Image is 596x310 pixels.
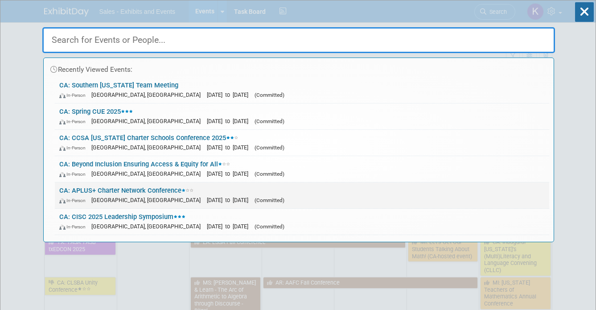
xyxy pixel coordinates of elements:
[59,145,90,151] span: In-Person
[255,223,284,230] span: (Committed)
[91,118,205,124] span: [GEOGRAPHIC_DATA], [GEOGRAPHIC_DATA]
[207,91,253,98] span: [DATE] to [DATE]
[59,198,90,203] span: In-Person
[207,170,253,177] span: [DATE] to [DATE]
[59,119,90,124] span: In-Person
[207,144,253,151] span: [DATE] to [DATE]
[91,197,205,203] span: [GEOGRAPHIC_DATA], [GEOGRAPHIC_DATA]
[207,223,253,230] span: [DATE] to [DATE]
[55,130,549,156] a: CA: CCSA [US_STATE] Charter Schools Conference 2025 In-Person [GEOGRAPHIC_DATA], [GEOGRAPHIC_DATA...
[55,156,549,182] a: CA: Beyond Inclusion Ensuring Access & Equity for All In-Person [GEOGRAPHIC_DATA], [GEOGRAPHIC_DA...
[42,27,555,53] input: Search for Events or People...
[255,197,284,203] span: (Committed)
[55,209,549,235] a: CA: CISC 2025 Leadership Symposium In-Person [GEOGRAPHIC_DATA], [GEOGRAPHIC_DATA] [DATE] to [DATE...
[255,118,284,124] span: (Committed)
[55,103,549,129] a: CA: Spring CUE 2025 In-Person [GEOGRAPHIC_DATA], [GEOGRAPHIC_DATA] [DATE] to [DATE] (Committed)
[207,197,253,203] span: [DATE] to [DATE]
[91,144,205,151] span: [GEOGRAPHIC_DATA], [GEOGRAPHIC_DATA]
[55,182,549,208] a: CA: APLUS+ Charter Network Conference In-Person [GEOGRAPHIC_DATA], [GEOGRAPHIC_DATA] [DATE] to [D...
[91,91,205,98] span: [GEOGRAPHIC_DATA], [GEOGRAPHIC_DATA]
[255,145,284,151] span: (Committed)
[255,92,284,98] span: (Committed)
[91,223,205,230] span: [GEOGRAPHIC_DATA], [GEOGRAPHIC_DATA]
[59,92,90,98] span: In-Person
[59,171,90,177] span: In-Person
[55,77,549,103] a: CA: Southern [US_STATE] Team Meeting In-Person [GEOGRAPHIC_DATA], [GEOGRAPHIC_DATA] [DATE] to [DA...
[91,170,205,177] span: [GEOGRAPHIC_DATA], [GEOGRAPHIC_DATA]
[59,224,90,230] span: In-Person
[48,58,549,77] div: Recently Viewed Events:
[255,171,284,177] span: (Committed)
[207,118,253,124] span: [DATE] to [DATE]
